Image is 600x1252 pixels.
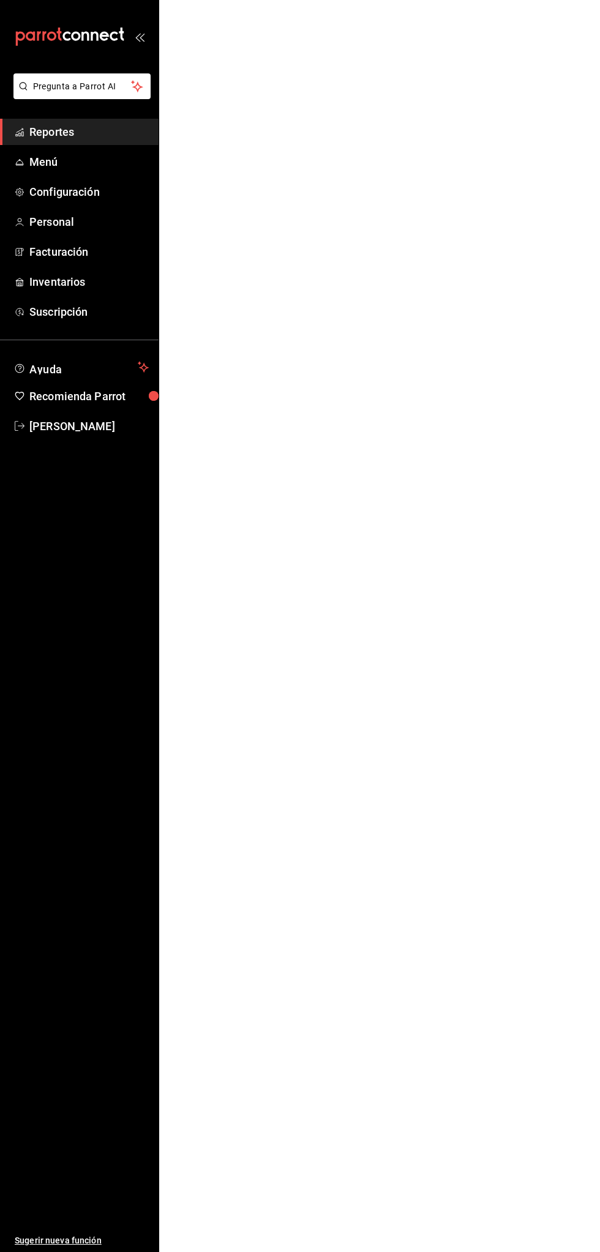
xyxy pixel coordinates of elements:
span: Suscripción [29,304,149,320]
span: Personal [29,214,149,230]
button: open_drawer_menu [135,32,144,42]
span: Ayuda [29,360,133,374]
button: Pregunta a Parrot AI [13,73,151,99]
span: Configuración [29,184,149,200]
span: Reportes [29,124,149,140]
span: Menú [29,154,149,170]
span: Recomienda Parrot [29,388,149,404]
span: [PERSON_NAME] [29,418,149,434]
span: Pregunta a Parrot AI [33,80,132,93]
span: Sugerir nueva función [15,1234,149,1247]
span: Inventarios [29,274,149,290]
a: Pregunta a Parrot AI [9,89,151,102]
span: Facturación [29,244,149,260]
